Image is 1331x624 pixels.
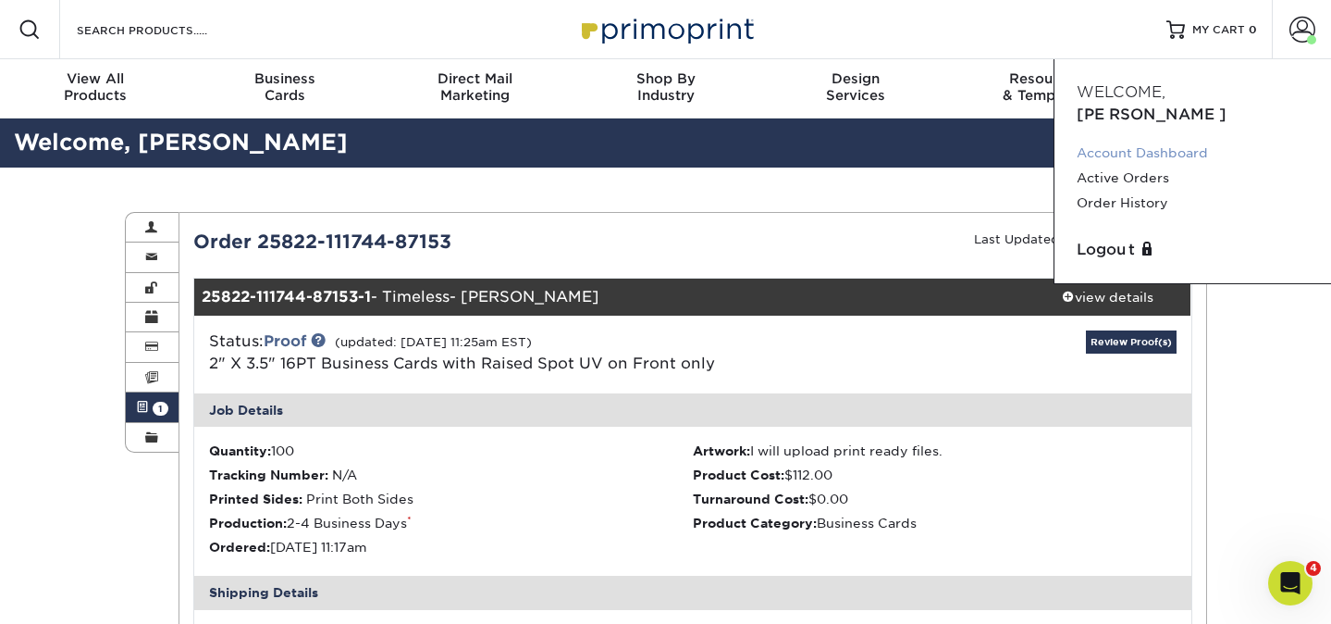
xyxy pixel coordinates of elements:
li: I will upload print ready files. [693,442,1177,460]
strong: Printed Sides: [209,492,302,506]
span: Resources [951,70,1141,87]
strong: Product Category: [693,516,817,530]
span: Print Both Sides [306,492,413,506]
a: 1 [126,393,179,422]
a: Active Orders [1077,166,1309,191]
div: view details [1025,288,1191,306]
span: 0 [1249,23,1257,36]
input: SEARCH PRODUCTS..... [75,19,255,41]
span: 4 [1306,561,1321,576]
span: Shop By [571,70,761,87]
li: Business Cards [693,514,1177,532]
div: Marketing [380,70,571,104]
strong: Artwork: [693,443,750,458]
small: (updated: [DATE] 11:25am EST) [335,335,532,349]
a: Logout [1077,239,1309,261]
a: Account Dashboard [1077,141,1309,166]
a: Proof [264,332,306,350]
div: Job Details [194,393,1191,427]
strong: Production: [209,516,287,530]
span: [PERSON_NAME] [1077,106,1226,123]
li: $0.00 [693,490,1177,508]
span: N/A [332,468,357,482]
strong: Tracking Number: [209,468,328,482]
li: $112.00 [693,466,1177,484]
strong: Ordered: [209,540,270,555]
div: Order 25822-111744-87153 [179,228,693,256]
div: Services [760,70,951,104]
a: Review Proof(s) [1086,331,1177,354]
a: Shop ByIndustry [571,59,761,119]
div: - Timeless- [PERSON_NAME] [194,279,1025,316]
small: Last Updated: [DATE] 11:25am EST [974,232,1192,246]
strong: Quantity: [209,443,271,458]
strong: Turnaround Cost: [693,492,808,506]
div: & Templates [951,70,1141,104]
div: Industry [571,70,761,104]
li: 2-4 Business Days [209,514,693,532]
a: Resources& Templates [951,59,1141,119]
a: view details [1025,279,1191,316]
div: Shipping Details [194,576,1191,609]
a: Order History [1077,191,1309,216]
a: DesignServices [760,59,951,119]
a: Direct MailMarketing [380,59,571,119]
span: Business [191,70,381,87]
li: [DATE] 11:17am [209,538,693,556]
strong: 25822-111744-87153-1 [202,288,371,306]
span: Welcome, [1077,83,1165,101]
span: Design [760,70,951,87]
strong: Product Cost: [693,468,784,482]
span: 1 [153,402,168,416]
div: Cards [191,70,381,104]
img: Primoprint [573,9,758,49]
div: Status: [195,331,858,375]
a: 2" X 3.5" 16PT Business Cards with Raised Spot UV on Front only [209,355,715,372]
a: BusinessCards [191,59,381,119]
iframe: Intercom live chat [1268,561,1313,605]
span: Direct Mail [380,70,571,87]
li: 100 [209,442,693,460]
span: MY CART [1192,22,1245,38]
